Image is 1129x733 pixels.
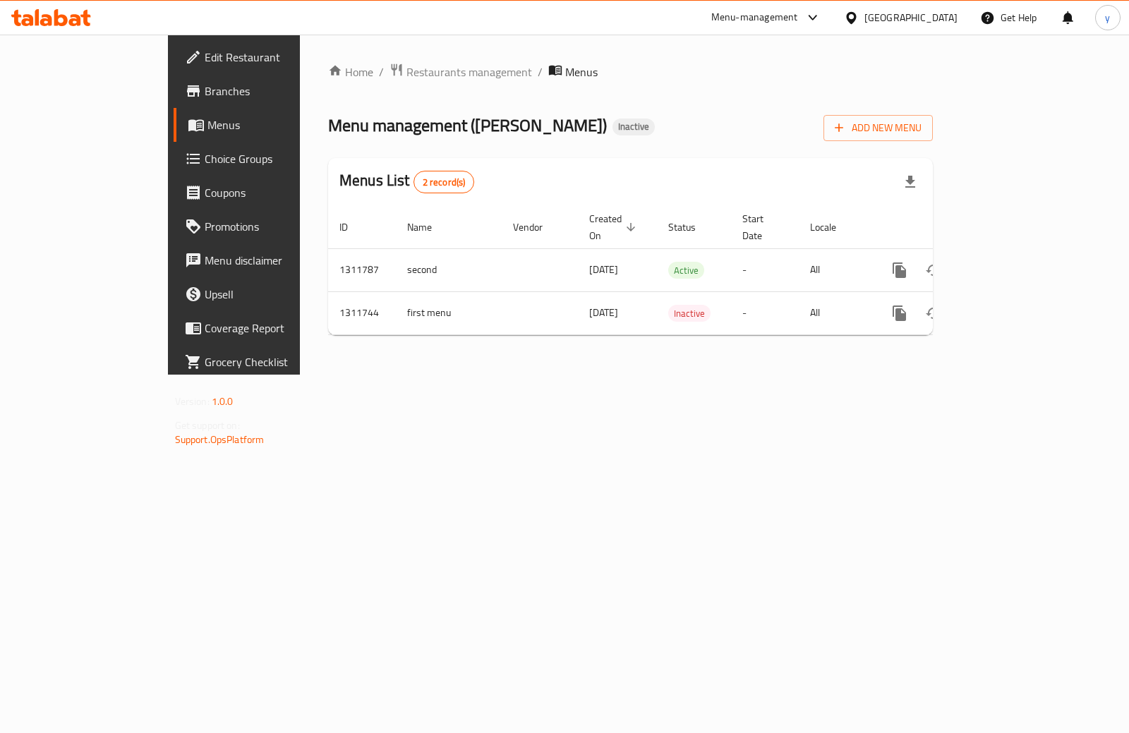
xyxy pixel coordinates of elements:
span: 1.0.0 [212,392,234,411]
span: Locale [810,219,855,236]
div: Inactive [668,305,711,322]
span: Branches [205,83,345,99]
span: ID [339,219,366,236]
a: Menus [174,108,356,142]
a: Choice Groups [174,142,356,176]
li: / [538,63,543,80]
span: Upsell [205,286,345,303]
span: Status [668,219,714,236]
span: Coverage Report [205,320,345,337]
span: Add New Menu [835,119,922,137]
a: Upsell [174,277,356,311]
li: / [379,63,384,80]
span: [DATE] [589,303,618,322]
span: y [1105,10,1110,25]
button: Add New Menu [823,115,933,141]
td: second [396,248,502,291]
span: Coupons [205,184,345,201]
td: - [731,248,799,291]
div: [GEOGRAPHIC_DATA] [864,10,958,25]
div: Inactive [612,119,655,135]
nav: breadcrumb [328,63,933,81]
td: All [799,291,871,334]
a: Promotions [174,210,356,243]
td: 1311787 [328,248,396,291]
span: Inactive [668,305,711,322]
span: Menu disclaimer [205,252,345,269]
span: Edit Restaurant [205,49,345,66]
div: Active [668,262,704,279]
span: [DATE] [589,260,618,279]
span: Name [407,219,450,236]
button: more [883,253,917,287]
a: Branches [174,74,356,108]
span: Inactive [612,121,655,133]
span: Version: [175,392,210,411]
a: Edit Restaurant [174,40,356,74]
span: Menus [565,63,598,80]
a: Coupons [174,176,356,210]
a: Restaurants management [390,63,532,81]
th: Actions [871,206,1030,249]
a: Coverage Report [174,311,356,345]
table: enhanced table [328,206,1030,335]
button: Change Status [917,296,950,330]
td: 1311744 [328,291,396,334]
div: Menu-management [711,9,798,26]
span: Vendor [513,219,561,236]
td: first menu [396,291,502,334]
button: more [883,296,917,330]
span: Promotions [205,218,345,235]
h2: Menus List [339,170,474,193]
div: Export file [893,165,927,199]
span: Grocery Checklist [205,353,345,370]
button: Change Status [917,253,950,287]
td: - [731,291,799,334]
a: Menu disclaimer [174,243,356,277]
a: Grocery Checklist [174,345,356,379]
span: Start Date [742,210,782,244]
span: Menus [207,116,345,133]
span: Get support on: [175,416,240,435]
span: Menu management ( [PERSON_NAME] ) [328,109,607,141]
span: Choice Groups [205,150,345,167]
span: 2 record(s) [414,176,474,189]
a: Support.OpsPlatform [175,430,265,449]
span: Created On [589,210,640,244]
span: Active [668,262,704,279]
td: All [799,248,871,291]
span: Restaurants management [406,63,532,80]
